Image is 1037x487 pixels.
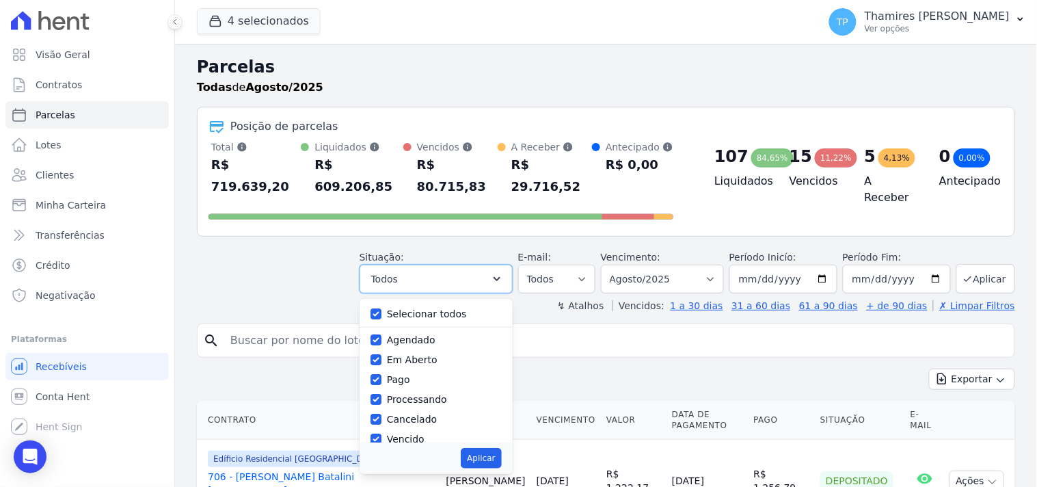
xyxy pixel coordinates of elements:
[5,131,169,159] a: Lotes
[360,265,513,293] button: Todos
[5,252,169,279] a: Crédito
[387,434,425,445] label: Vencido
[511,154,592,198] div: R$ 29.716,52
[314,154,403,198] div: R$ 609.206,85
[5,383,169,410] a: Conta Hent
[36,48,90,62] span: Visão Geral
[417,140,498,154] div: Vencidos
[933,300,1015,311] a: ✗ Limpar Filtros
[790,173,843,189] h4: Vencidos
[36,108,75,122] span: Parcelas
[731,300,790,311] a: 31 a 60 dias
[518,252,552,263] label: E-mail:
[314,140,403,154] div: Liquidados
[36,78,82,92] span: Contratos
[954,148,991,168] div: 0,00%
[36,168,74,182] span: Clientes
[612,300,664,311] label: Vencidos:
[905,401,945,440] th: E-mail
[5,353,169,380] a: Recebíveis
[387,354,437,365] label: Em Aberto
[939,146,951,168] div: 0
[751,148,794,168] div: 84,65%
[748,401,815,440] th: Pago
[671,300,723,311] a: 1 a 30 dias
[387,394,447,405] label: Processando
[537,475,569,486] a: [DATE]
[387,414,437,425] label: Cancelado
[799,300,858,311] a: 61 a 90 dias
[606,154,673,176] div: R$ 0,00
[36,259,70,272] span: Crédito
[197,401,440,440] th: Contrato
[211,140,301,154] div: Total
[865,173,918,206] h4: A Receber
[222,327,1009,354] input: Buscar por nome do lote ou do cliente
[837,17,848,27] span: TP
[601,401,666,440] th: Valor
[371,271,398,287] span: Todos
[714,146,749,168] div: 107
[531,401,601,440] th: Vencimento
[790,146,812,168] div: 15
[956,264,1015,293] button: Aplicar
[865,23,1010,34] p: Ver opções
[5,41,169,68] a: Visão Geral
[36,228,105,242] span: Transferências
[461,448,501,469] button: Aplicar
[387,334,435,345] label: Agendado
[387,308,467,319] label: Selecionar todos
[387,374,410,385] label: Pago
[666,401,748,440] th: Data de Pagamento
[867,300,928,311] a: + de 90 dias
[36,138,62,152] span: Lotes
[11,331,163,347] div: Plataformas
[815,401,905,440] th: Situação
[360,252,404,263] label: Situação:
[511,140,592,154] div: A Receber
[246,81,323,94] strong: Agosto/2025
[939,173,993,189] h4: Antecipado
[606,140,673,154] div: Antecipado
[36,390,90,404] span: Conta Hent
[197,55,1015,79] h2: Parcelas
[36,289,96,302] span: Negativação
[211,154,301,198] div: R$ 719.639,20
[5,161,169,189] a: Clientes
[5,282,169,309] a: Negativação
[208,451,410,467] span: Edíficio Residencial [GEOGRAPHIC_DATA] - LBA
[197,81,232,94] strong: Todas
[557,300,604,311] label: ↯ Atalhos
[203,332,219,349] i: search
[5,222,169,249] a: Transferências
[729,252,796,263] label: Período Inicío:
[417,154,498,198] div: R$ 80.715,83
[714,173,768,189] h4: Liquidados
[197,79,323,96] p: de
[230,118,338,135] div: Posição de parcelas
[815,148,857,168] div: 11,22%
[601,252,660,263] label: Vencimento:
[865,10,1010,23] p: Thamires [PERSON_NAME]
[843,250,951,265] label: Período Fim:
[5,71,169,98] a: Contratos
[36,198,106,212] span: Minha Carteira
[865,146,876,168] div: 5
[5,101,169,129] a: Parcelas
[878,148,915,168] div: 4,13%
[36,360,87,373] span: Recebíveis
[818,3,1037,41] button: TP Thamires [PERSON_NAME] Ver opções
[5,192,169,219] a: Minha Carteira
[197,8,321,34] button: 4 selecionados
[929,369,1015,390] button: Exportar
[14,440,46,473] div: Open Intercom Messenger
